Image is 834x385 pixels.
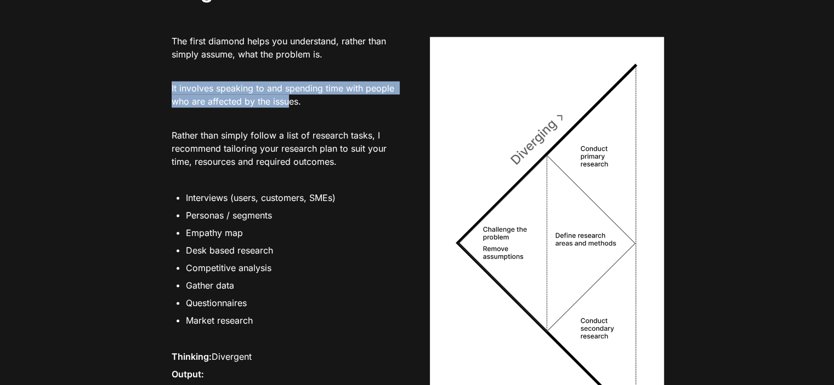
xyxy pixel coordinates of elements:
li: Personas / segments [186,206,405,223]
li: Gather data [186,277,405,293]
strong: Thinking: [172,350,212,361]
p: It involves speaking to and spending time with people who are affected by the issues. [171,79,405,109]
p: Rather than simply follow a list of research tasks, I recommend tailoring your research plan to s... [171,127,405,169]
li: Empathy map [186,224,405,240]
li: Market research [186,312,405,328]
strong: Output: [172,368,204,379]
li: Interviews (users, customers, SMEs) [186,189,405,205]
li: Questionnaires [186,294,405,311]
li: Competitive analysis [186,259,405,275]
p: The first diamond helps you understand, rather than simply assume, what the problem is. [171,32,405,62]
li: Desk based research [186,242,405,258]
p: Divergent [171,348,405,365]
